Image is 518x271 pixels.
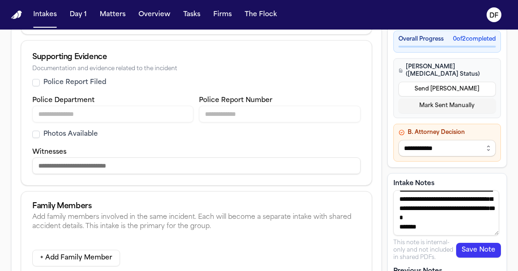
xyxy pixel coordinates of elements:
[453,36,496,43] span: 0 of 2 completed
[32,66,361,72] div: Documentation and evidence related to the incident
[210,6,235,23] button: Firms
[241,6,281,23] button: The Flock
[66,6,90,23] button: Day 1
[11,11,22,19] img: Finch Logo
[393,239,457,261] p: This note is internal-only and not included in shared PDFs.
[32,52,361,63] div: Supporting Evidence
[398,129,496,136] h4: B. Attorney Decision
[398,36,444,43] span: Overall Progress
[30,6,60,23] button: Intakes
[180,6,204,23] button: Tasks
[43,130,98,139] label: Photos Available
[32,213,361,231] div: Add family members involved in the same incident. Each will become a separate intake with shared ...
[32,250,120,266] button: + Add Family Member
[135,6,174,23] button: Overview
[32,97,95,104] label: Police Department
[456,243,501,258] button: Save Note
[393,179,501,188] label: Intake Notes
[11,11,22,19] a: Home
[32,157,361,174] input: Witnesses
[43,78,106,87] label: Police Report Filed
[199,106,360,122] input: Police report number
[398,98,496,113] button: Mark Sent Manually
[199,97,272,104] label: Police Report Number
[96,6,129,23] button: Matters
[32,106,193,122] input: Police department
[398,82,496,96] button: Send [PERSON_NAME]
[32,149,66,156] label: Witnesses
[398,63,496,78] h4: [PERSON_NAME] ([MEDICAL_DATA] Status)
[393,190,500,235] textarea: Intake notes
[32,203,361,210] div: Family Members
